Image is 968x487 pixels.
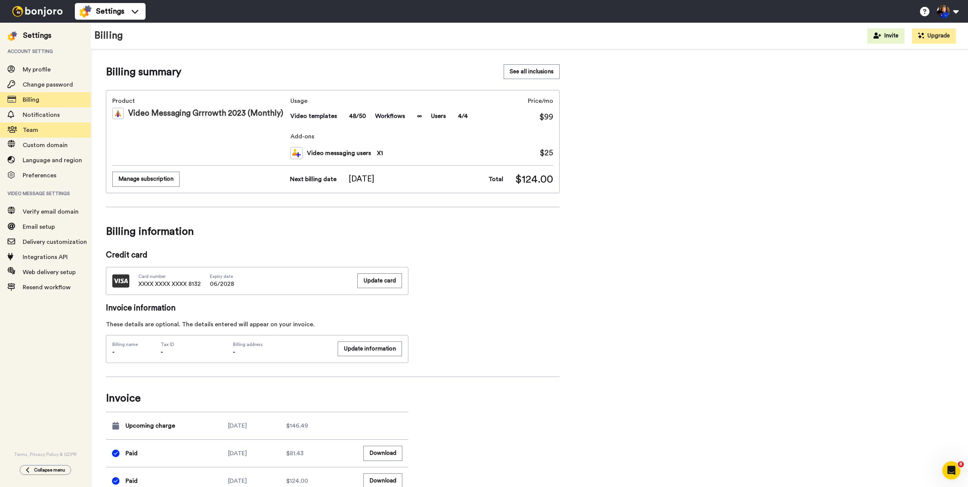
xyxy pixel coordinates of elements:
[307,149,371,158] span: Video messaging users
[161,349,163,355] span: -
[375,112,405,121] span: Workflows
[112,349,115,355] span: -
[958,461,964,467] span: 8
[504,64,560,79] button: See all inclusions
[95,30,123,41] h1: Billing
[290,96,468,105] span: Usage
[228,476,286,485] div: [DATE]
[23,284,71,290] span: Resend workflow
[338,341,402,356] button: Update information
[290,147,302,159] img: team-members.svg
[942,461,960,479] iframe: Intercom live chat
[867,28,904,43] button: Invite
[290,175,337,184] span: Next billing date
[377,149,383,158] span: X 1
[539,112,553,123] span: $99
[349,112,366,121] span: 48/50
[338,341,402,357] a: Update information
[489,175,503,184] span: Total
[79,5,92,17] img: settings-colored.svg
[228,449,286,458] div: [DATE]
[106,320,408,329] div: These details are optional. The details entered will appear on your invoice.
[515,172,553,187] span: $124.00
[233,341,329,347] span: Billing address
[126,449,138,458] span: Paid
[349,174,374,185] span: [DATE]
[210,273,234,279] span: Expiry date
[23,269,76,275] span: Web delivery setup
[23,157,82,163] span: Language and region
[23,112,60,118] span: Notifications
[112,172,180,186] button: Manage subscription
[23,127,38,133] span: Team
[8,31,17,41] img: settings-colored.svg
[286,421,344,430] div: $146.49
[23,254,68,260] span: Integrations API
[34,467,65,473] span: Collapse menu
[23,172,56,178] span: Preferences
[290,132,553,141] span: Add-ons
[540,147,553,159] span: $ 25
[210,279,234,288] span: 06/2028
[286,476,308,485] span: $124.00
[286,449,304,458] span: $81.43
[106,391,408,406] span: Invoice
[112,108,287,119] div: Video Messaging Grrrowth 2023 (Monthly)
[23,142,68,148] span: Custom domain
[106,221,560,242] span: Billing information
[106,64,181,79] span: Billing summary
[126,421,175,430] span: Upcoming charge
[357,273,402,288] button: Update card
[106,250,408,261] span: Credit card
[9,6,66,17] img: bj-logo-header-white.svg
[23,224,55,230] span: Email setup
[417,112,422,121] span: ∞
[23,209,79,215] span: Verify email domain
[228,421,286,430] div: [DATE]
[431,112,446,121] span: Users
[23,82,73,88] span: Change password
[20,465,71,475] button: Collapse menu
[458,112,468,121] span: 4/4
[23,239,87,245] span: Delivery customization
[106,302,408,314] span: Invoice information
[112,341,138,347] span: Billing name
[96,6,124,17] span: Settings
[363,446,402,461] button: Download
[112,108,124,119] img: vm-color.svg
[290,112,337,121] span: Video templates
[23,97,39,103] span: Billing
[23,30,51,41] div: Settings
[126,476,138,485] span: Paid
[138,273,201,279] span: Card number
[161,341,174,347] span: Tax ID
[528,96,553,105] span: Price/mo
[233,349,235,355] span: -
[912,28,956,43] button: Upgrade
[138,279,201,288] span: XXXX XXXX XXXX 8132
[23,67,51,73] span: My profile
[112,96,287,105] span: Product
